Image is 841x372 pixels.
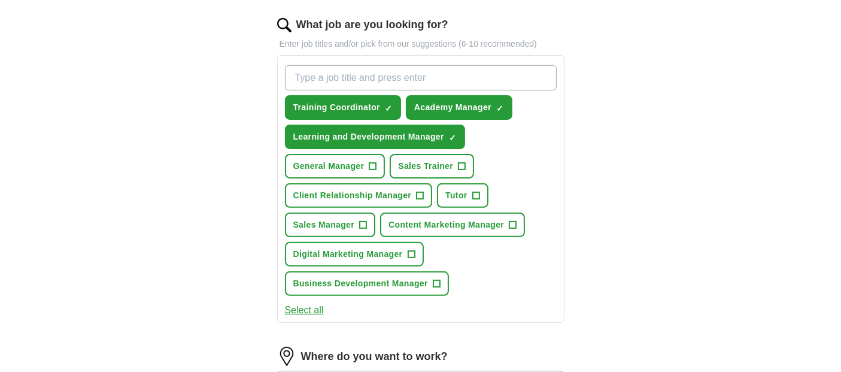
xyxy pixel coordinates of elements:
span: ✓ [385,104,392,113]
button: Business Development Manager [285,271,449,296]
label: What job are you looking for? [296,17,448,33]
button: Tutor [437,183,488,208]
span: Client Relationship Manager [293,189,412,202]
button: Academy Manager✓ [406,95,512,120]
span: Content Marketing Manager [388,219,504,231]
button: Content Marketing Manager [380,213,525,237]
img: search.png [277,18,292,32]
button: Sales Trainer [390,154,474,179]
button: Training Coordinator✓ [285,95,401,120]
button: Select all [285,303,324,317]
span: Training Coordinator [293,101,380,114]
span: General Manager [293,160,365,173]
input: Type a job title and press enter [285,65,557,90]
button: Client Relationship Manager [285,183,433,208]
img: location.png [277,347,296,366]
span: Digital Marketing Manager [293,248,403,261]
button: Learning and Development Manager✓ [285,125,465,149]
span: Academy Manager [414,101,491,114]
span: Sales Manager [293,219,355,231]
label: Where do you want to work? [301,349,448,365]
p: Enter job titles and/or pick from our suggestions (6-10 recommended) [277,38,564,50]
span: ✓ [449,133,456,143]
span: Business Development Manager [293,277,428,290]
button: General Manager [285,154,385,179]
span: ✓ [496,104,503,113]
span: Sales Trainer [398,160,453,173]
button: Sales Manager [285,213,376,237]
button: Digital Marketing Manager [285,242,424,267]
span: Tutor [445,189,467,202]
span: Learning and Development Manager [293,131,444,143]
